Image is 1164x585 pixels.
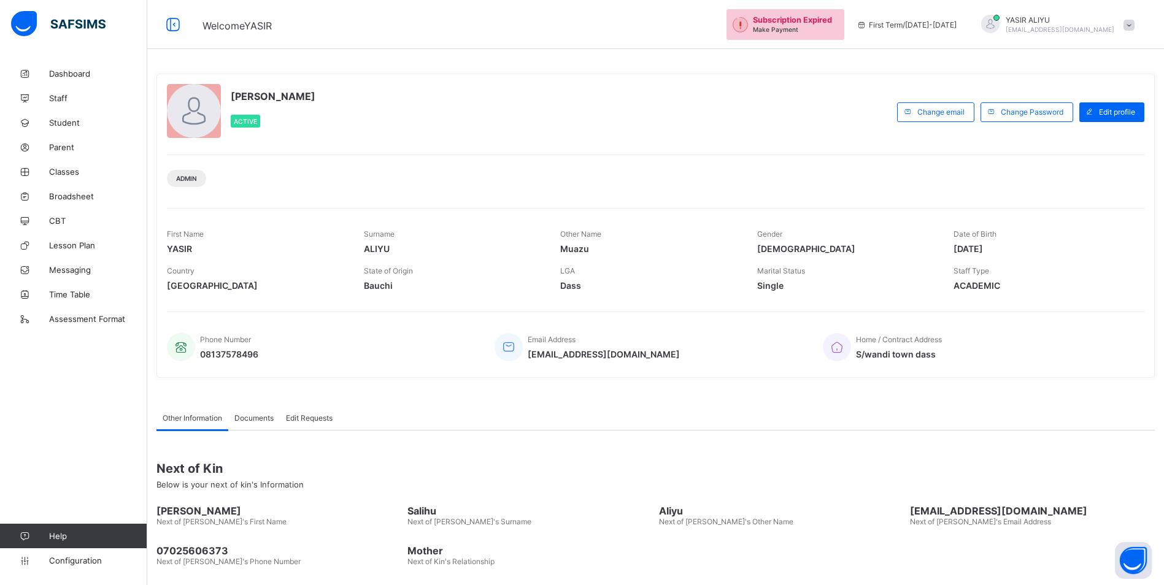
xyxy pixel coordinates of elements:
[407,505,652,517] span: Salihu
[49,531,147,541] span: Help
[49,216,147,226] span: CBT
[176,175,197,182] span: Admin
[156,480,304,489] span: Below is your next of kin's Information
[954,229,996,239] span: Date of Birth
[560,243,739,254] span: Muazu
[200,349,258,359] span: 08137578496
[156,545,401,557] span: 07025606373
[757,280,936,291] span: Single
[49,142,147,152] span: Parent
[954,243,1132,254] span: [DATE]
[49,289,147,299] span: Time Table
[234,118,257,125] span: Active
[757,266,805,275] span: Marital Status
[167,229,204,239] span: First Name
[407,517,531,526] span: Next of [PERSON_NAME]'s Surname
[231,90,315,102] span: [PERSON_NAME]
[163,413,222,422] span: Other Information
[856,349,942,359] span: S/wandi town dass
[167,243,345,254] span: YASIR
[364,229,395,239] span: Surname
[167,280,345,291] span: [GEOGRAPHIC_DATA]
[49,240,147,250] span: Lesson Plan
[11,11,106,37] img: safsims
[156,557,301,566] span: Next of [PERSON_NAME]'s Phone Number
[202,20,272,32] span: Welcome YASIR
[286,413,333,422] span: Edit Requests
[49,191,147,201] span: Broadsheet
[234,413,274,422] span: Documents
[407,545,652,557] span: Mother
[856,335,942,344] span: Home / Contract Address
[560,229,601,239] span: Other Name
[49,93,147,103] span: Staff
[917,107,965,117] span: Change email
[364,280,542,291] span: Bauchi
[1099,107,1135,117] span: Edit profile
[560,266,575,275] span: LGA
[753,26,798,33] span: Make Payment
[528,335,576,344] span: Email Address
[49,314,147,324] span: Assessment Format
[733,17,748,32] img: outstanding-1.146d663e52f09953f639664a84e30106.svg
[969,15,1141,35] div: YASIRALIYU
[528,349,680,359] span: [EMAIL_ADDRESS][DOMAIN_NAME]
[156,505,401,517] span: [PERSON_NAME]
[1001,107,1063,117] span: Change Password
[1006,26,1114,33] span: [EMAIL_ADDRESS][DOMAIN_NAME]
[753,15,832,25] span: Subscription Expired
[1006,15,1114,25] span: YASIR ALIYU
[757,243,936,254] span: [DEMOGRAPHIC_DATA]
[1115,542,1152,579] button: Open asap
[49,265,147,275] span: Messaging
[200,335,251,344] span: Phone Number
[954,266,989,275] span: Staff Type
[757,229,782,239] span: Gender
[49,69,147,78] span: Dashboard
[954,280,1132,291] span: ACADEMIC
[910,505,1155,517] span: [EMAIL_ADDRESS][DOMAIN_NAME]
[659,505,904,517] span: Aliyu
[49,167,147,177] span: Classes
[364,243,542,254] span: ALIYU
[167,266,195,275] span: Country
[659,517,793,526] span: Next of [PERSON_NAME]'s Other Name
[407,557,495,566] span: Next of Kin's Relationship
[49,556,147,565] span: Configuration
[49,118,147,128] span: Student
[364,266,413,275] span: State of Origin
[857,20,957,29] span: session/term information
[910,517,1051,526] span: Next of [PERSON_NAME]'s Email Address
[156,517,287,526] span: Next of [PERSON_NAME]'s First Name
[560,280,739,291] span: Dass
[156,461,1155,476] span: Next of Kin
